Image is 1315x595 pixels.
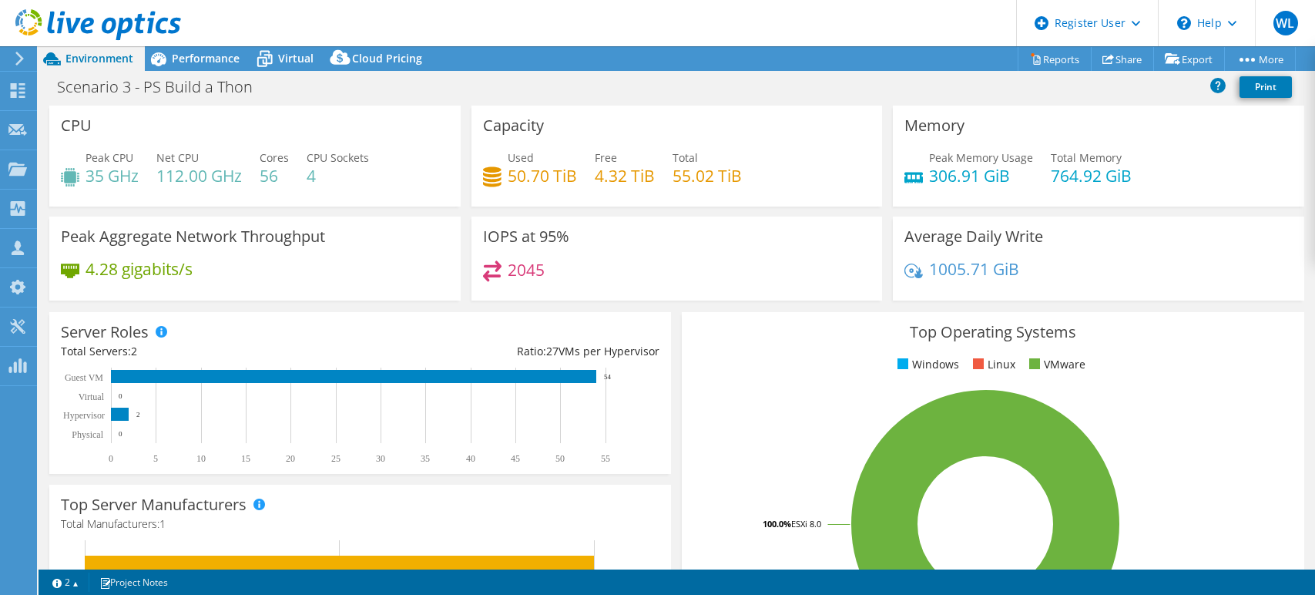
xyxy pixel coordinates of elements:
[196,453,206,464] text: 10
[172,51,240,66] span: Performance
[86,261,193,277] h4: 4.28 gigabits/s
[241,453,250,464] text: 15
[511,453,520,464] text: 45
[421,453,430,464] text: 35
[929,167,1033,184] h4: 306.91 GiB
[278,51,314,66] span: Virtual
[904,117,964,134] h3: Memory
[131,344,137,358] span: 2
[361,343,660,360] div: Ratio: VMs per Hypervisor
[50,79,277,96] h1: Scenario 3 - PS Build a Thon
[86,150,133,165] span: Peak CPU
[1153,47,1225,71] a: Export
[1051,150,1122,165] span: Total Memory
[929,150,1033,165] span: Peak Memory Usage
[1018,47,1092,71] a: Reports
[1240,76,1292,98] a: Print
[483,117,544,134] h3: Capacity
[119,430,122,438] text: 0
[969,356,1015,373] li: Linux
[763,518,791,529] tspan: 100.0%
[61,117,92,134] h3: CPU
[352,51,422,66] span: Cloud Pricing
[136,411,140,419] text: 2
[1091,47,1154,71] a: Share
[156,167,242,184] h4: 112.00 GHz
[595,150,617,165] span: Free
[61,496,247,513] h3: Top Server Manufacturers
[555,453,565,464] text: 50
[1051,167,1132,184] h4: 764.92 GiB
[1177,16,1191,30] svg: \n
[61,324,149,341] h3: Server Roles
[508,167,577,184] h4: 50.70 TiB
[1025,356,1085,373] li: VMware
[376,453,385,464] text: 30
[307,167,369,184] h4: 4
[260,167,289,184] h4: 56
[546,344,559,358] span: 27
[673,150,698,165] span: Total
[61,228,325,245] h3: Peak Aggregate Network Throughput
[673,167,742,184] h4: 55.02 TiB
[109,453,113,464] text: 0
[508,150,534,165] span: Used
[604,373,612,381] text: 54
[601,453,610,464] text: 55
[466,453,475,464] text: 40
[307,150,369,165] span: CPU Sockets
[894,356,959,373] li: Windows
[89,573,179,592] a: Project Notes
[119,392,122,400] text: 0
[791,518,821,529] tspan: ESXi 8.0
[286,453,295,464] text: 20
[929,261,1019,277] h4: 1005.71 GiB
[693,324,1292,341] h3: Top Operating Systems
[159,516,166,531] span: 1
[63,410,105,421] text: Hypervisor
[260,150,289,165] span: Cores
[65,51,133,66] span: Environment
[904,228,1043,245] h3: Average Daily Write
[79,392,105,402] text: Virtual
[508,261,545,278] h4: 2045
[483,228,569,245] h3: IOPS at 95%
[61,516,659,533] h4: Total Manufacturers:
[42,573,89,592] a: 2
[86,167,139,184] h4: 35 GHz
[595,167,655,184] h4: 4.32 TiB
[72,429,103,440] text: Physical
[156,150,199,165] span: Net CPU
[153,453,158,464] text: 5
[1224,47,1296,71] a: More
[1273,11,1298,35] span: WL
[331,453,340,464] text: 25
[65,372,103,383] text: Guest VM
[61,343,361,360] div: Total Servers:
